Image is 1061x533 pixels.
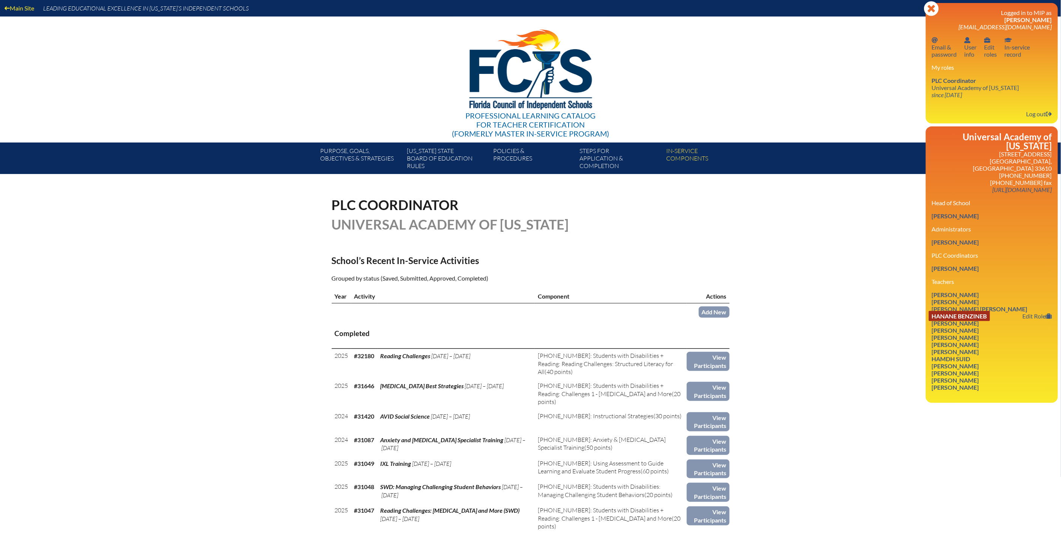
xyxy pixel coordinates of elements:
a: [US_STATE] StateBoard of Education rules [404,146,490,174]
a: [PERSON_NAME] [929,211,982,221]
a: [PERSON_NAME] [929,347,982,357]
a: User infoUserinfo [962,35,980,59]
h2: Universal Academy of [US_STATE] [932,132,1052,150]
a: Email passwordEmail &password [929,35,960,59]
a: [PERSON_NAME] [929,368,982,378]
a: [PERSON_NAME] [929,332,982,342]
a: Hanane Benzineb [929,311,990,321]
td: (50 points) [535,433,687,456]
h3: Logged in to MIP as [932,9,1052,30]
span: [PHONE_NUMBER]: Students with Disabilities + Reading: Challenges 1 - [MEDICAL_DATA] and More [538,382,672,397]
a: In-service recordIn-servicerecord [1002,35,1033,59]
th: Component [535,289,687,303]
div: Professional Learning Catalog (formerly Master In-service Program) [452,111,609,138]
span: PLC Coordinator [332,197,459,213]
h3: Administrators [932,225,1052,233]
span: [PHONE_NUMBER]: Students with Disabilities: Managing Challenging Student Behaviors [538,483,661,498]
td: 2024 [332,433,351,456]
span: [PHONE_NUMBER]: Anxiety & [MEDICAL_DATA] Specialist Training [538,436,666,451]
span: for Teacher Certification [476,120,585,129]
td: 2024 [332,409,351,433]
a: PLC Coordinator Universal Academy of [US_STATE] since [DATE] [929,75,1022,100]
a: View Participants [687,412,729,431]
p: [STREET_ADDRESS] [GEOGRAPHIC_DATA], [GEOGRAPHIC_DATA] 33610 [PHONE_NUMBER] [PHONE_NUMBER] fax [932,150,1052,193]
a: [PERSON_NAME] [929,297,982,307]
span: SWD: Managing Challenging Student Behaviors [381,483,501,490]
b: #31049 [354,460,375,467]
span: [PHONE_NUMBER]: Students with Disabilities + Reading: Challenges 1 - [MEDICAL_DATA] and More [538,506,672,522]
span: [DATE] – [DATE] [465,382,504,390]
a: [PERSON_NAME] [929,382,982,392]
a: [PERSON_NAME] [929,325,982,335]
a: Steps forapplication & completion [577,146,663,174]
a: View Participants [687,436,729,455]
td: 2025 [332,349,351,379]
th: Year [332,289,351,303]
svg: In-service record [1005,37,1012,43]
span: [DATE] – [DATE] [432,352,471,360]
a: Log outLog out [1023,109,1055,119]
h2: School’s Recent In-Service Activities [332,255,596,266]
span: AVID Social Science [381,413,430,420]
h3: Completed [335,329,727,338]
span: [DATE] – [DATE] [381,483,523,498]
svg: Log out [1046,111,1052,117]
b: #32180 [354,352,375,359]
a: [PERSON_NAME] [929,318,982,328]
a: View Participants [687,382,729,401]
span: Universal Academy of [US_STATE] [332,216,569,233]
svg: User info [984,37,990,43]
h3: Head of School [932,199,1052,206]
td: (20 points) [535,480,687,503]
b: #31420 [354,413,375,420]
h3: PLC Coordinators [932,252,1052,259]
a: [PERSON_NAME] [929,339,982,350]
span: [DATE] – [DATE] [412,460,451,467]
a: [PERSON_NAME] [929,375,982,385]
b: #31087 [354,436,375,443]
span: [MEDICAL_DATA] Best Strategies [381,382,464,389]
a: [PERSON_NAME] [929,237,982,247]
i: since [DATE] [932,91,962,98]
a: View Participants [687,483,729,502]
a: Main Site [2,3,37,13]
a: Add New [699,306,730,317]
a: Professional Learning Catalog for Teacher Certification(formerly Master In-service Program) [449,15,612,140]
span: Anxiety and [MEDICAL_DATA] Specialist Training [381,436,504,443]
svg: Email password [932,37,938,43]
a: Policies &Procedures [490,146,576,174]
span: [PHONE_NUMBER]: Students with Disabilities + Reading: Reading Challenges: Structured Literacy for... [538,352,673,375]
span: [DATE] – [DATE] [381,436,526,452]
span: Reading Challenges: [MEDICAL_DATA] and More (SWD) [381,507,520,514]
span: [DATE] – [DATE] [381,515,420,522]
b: #31048 [354,483,375,490]
span: IXL Training [381,460,411,467]
a: Purpose, goals,objectives & strategies [317,146,403,174]
a: [PERSON_NAME] [929,361,982,371]
span: PLC Coordinator [932,77,977,84]
span: [DATE] – [DATE] [431,413,470,420]
td: (20 points) [535,379,687,409]
td: 2025 [332,480,351,503]
a: View Participants [687,459,729,479]
img: FCISlogo221.eps [453,17,608,119]
b: #31047 [354,507,375,514]
td: (60 points) [535,456,687,480]
h3: My roles [932,64,1052,71]
th: Activity [351,289,535,303]
svg: Close [924,1,939,16]
span: [PHONE_NUMBER]: Instructional Strategies [538,412,653,420]
a: [PERSON_NAME] [929,263,982,273]
span: [EMAIL_ADDRESS][DOMAIN_NAME] [959,23,1052,30]
a: Edit Role [1020,311,1055,321]
span: [PERSON_NAME] [1005,16,1052,23]
td: (40 points) [535,349,687,379]
a: Hamdh Suid [929,354,974,364]
td: (30 points) [535,409,687,433]
a: [PERSON_NAME] [PERSON_NAME] [929,304,1031,314]
a: View Participants [687,352,729,371]
a: [URL][DOMAIN_NAME] [990,185,1055,195]
span: [PHONE_NUMBER]: Using Assessment to Guide Learning and Evaluate Student Progress [538,459,664,475]
svg: User info [965,37,971,43]
p: Grouped by status (Saved, Submitted, Approved, Completed) [332,273,596,283]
